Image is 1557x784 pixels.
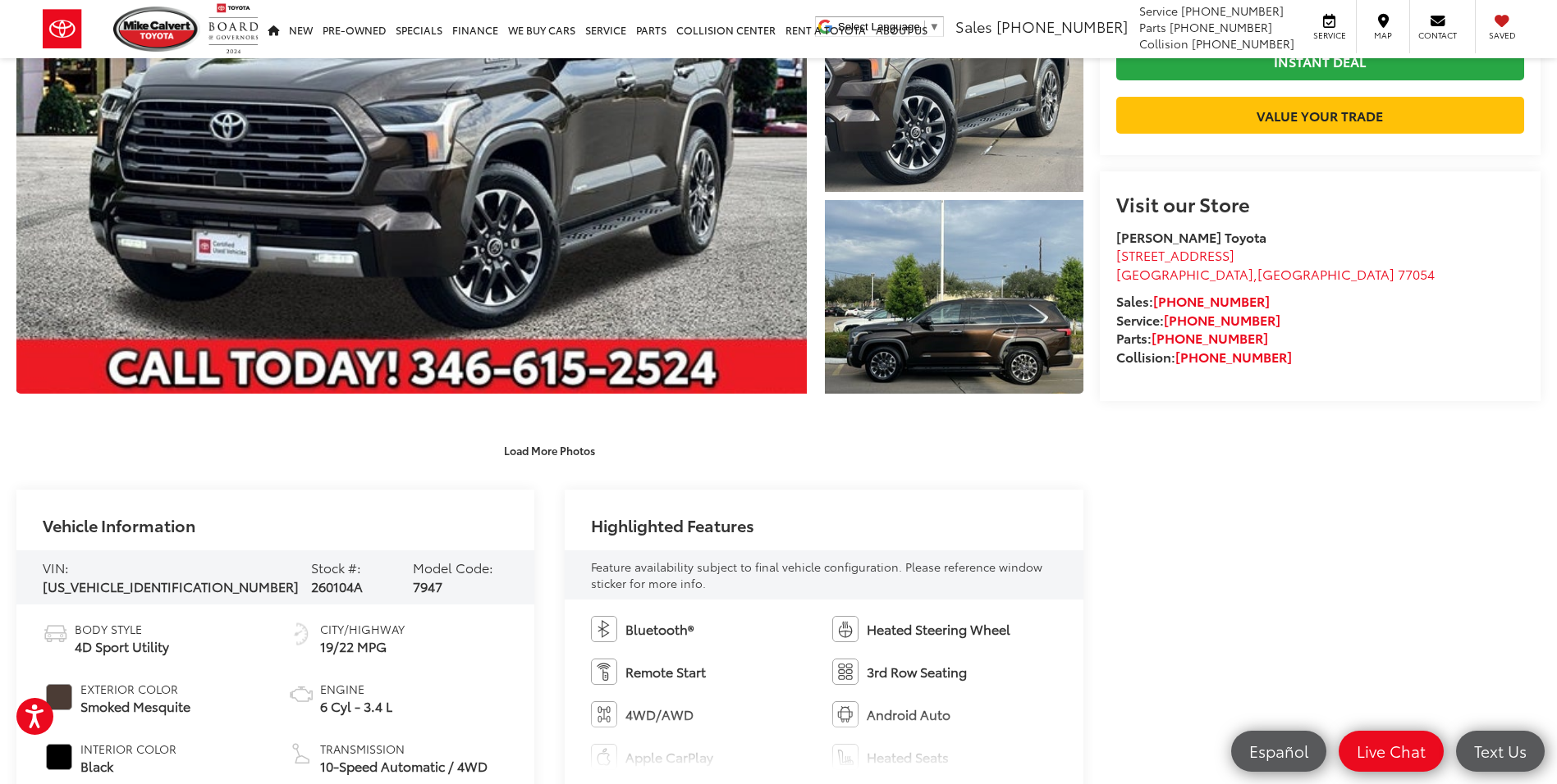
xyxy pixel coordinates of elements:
[80,741,176,757] span: Interior Color
[1116,97,1524,134] a: Value Your Trade
[1153,291,1270,310] a: [PHONE_NUMBER]
[1231,731,1326,772] a: Español
[1116,245,1435,283] a: [STREET_ADDRESS] [GEOGRAPHIC_DATA],[GEOGRAPHIC_DATA] 77054
[867,620,1010,639] span: Heated Steering Wheel
[832,616,859,642] img: Heated Steering Wheel
[1349,741,1434,761] span: Live Chat
[320,621,405,637] span: City/Highway
[1181,2,1284,19] span: [PHONE_NUMBER]
[80,697,190,716] span: Smoked Mesquite
[1116,193,1524,214] h2: Visit our Store
[1456,731,1545,772] a: Text Us
[320,681,392,697] span: Engine
[1175,347,1292,366] a: [PHONE_NUMBER]
[1484,30,1520,41] span: Saved
[1398,264,1435,283] span: 77054
[413,577,442,595] span: 7947
[1339,731,1444,772] a: Live Chat
[1139,2,1178,19] span: Service
[1116,245,1234,264] span: [STREET_ADDRESS]
[311,577,363,595] span: 260104A
[591,516,754,534] h2: Highlighted Features
[1241,741,1317,761] span: Español
[591,659,617,685] img: Remote Start
[320,741,488,757] span: Transmission
[832,659,859,685] img: 3rd Row Seating
[1139,35,1188,52] span: Collision
[1365,30,1401,41] span: Map
[822,198,1086,396] img: 2023 Toyota Sequoia Limited
[46,684,72,710] span: #4B3C35
[75,621,169,637] span: Body Style
[832,701,859,727] img: Android Auto
[625,663,706,681] span: Remote Start
[80,681,190,697] span: Exterior Color
[1152,328,1268,347] a: [PHONE_NUMBER]
[46,744,72,770] span: #000000
[1116,43,1524,80] a: Instant Deal
[80,757,176,776] span: Black
[43,577,299,595] span: [US_VEHICLE_IDENTIFICATION_NUMBER]
[1170,19,1272,35] span: [PHONE_NUMBER]
[320,757,488,776] span: 10-Speed Automatic / 4WD
[1139,19,1166,35] span: Parts
[1418,30,1457,41] span: Contact
[1116,347,1292,366] strong: Collision:
[1116,310,1280,329] strong: Service:
[113,7,200,52] img: Mike Calvert Toyota
[413,558,493,577] span: Model Code:
[625,620,694,639] span: Bluetooth®
[492,435,607,464] button: Load More Photos
[320,637,405,656] span: 19/22 MPG
[867,663,967,681] span: 3rd Row Seating
[955,16,992,37] span: Sales
[591,616,617,642] img: Bluetooth®
[1164,310,1280,329] a: [PHONE_NUMBER]
[288,621,314,647] img: Fuel Economy
[311,558,361,577] span: Stock #:
[1116,291,1270,310] strong: Sales:
[43,558,69,577] span: VIN:
[1257,264,1394,283] span: [GEOGRAPHIC_DATA]
[1116,264,1253,283] span: [GEOGRAPHIC_DATA]
[1466,741,1535,761] span: Text Us
[1311,30,1348,41] span: Service
[320,697,392,716] span: 6 Cyl - 3.4 L
[1192,35,1294,52] span: [PHONE_NUMBER]
[591,701,617,727] img: 4WD/AWD
[591,558,1042,591] span: Feature availability subject to final vehicle configuration. Please reference window sticker for ...
[1116,264,1435,283] span: ,
[43,516,195,534] h2: Vehicle Information
[825,200,1083,394] a: Expand Photo 3
[996,16,1128,37] span: [PHONE_NUMBER]
[929,21,940,33] span: ▼
[1116,328,1268,347] strong: Parts:
[1116,227,1266,246] strong: [PERSON_NAME] Toyota
[75,637,169,656] span: 4D Sport Utility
